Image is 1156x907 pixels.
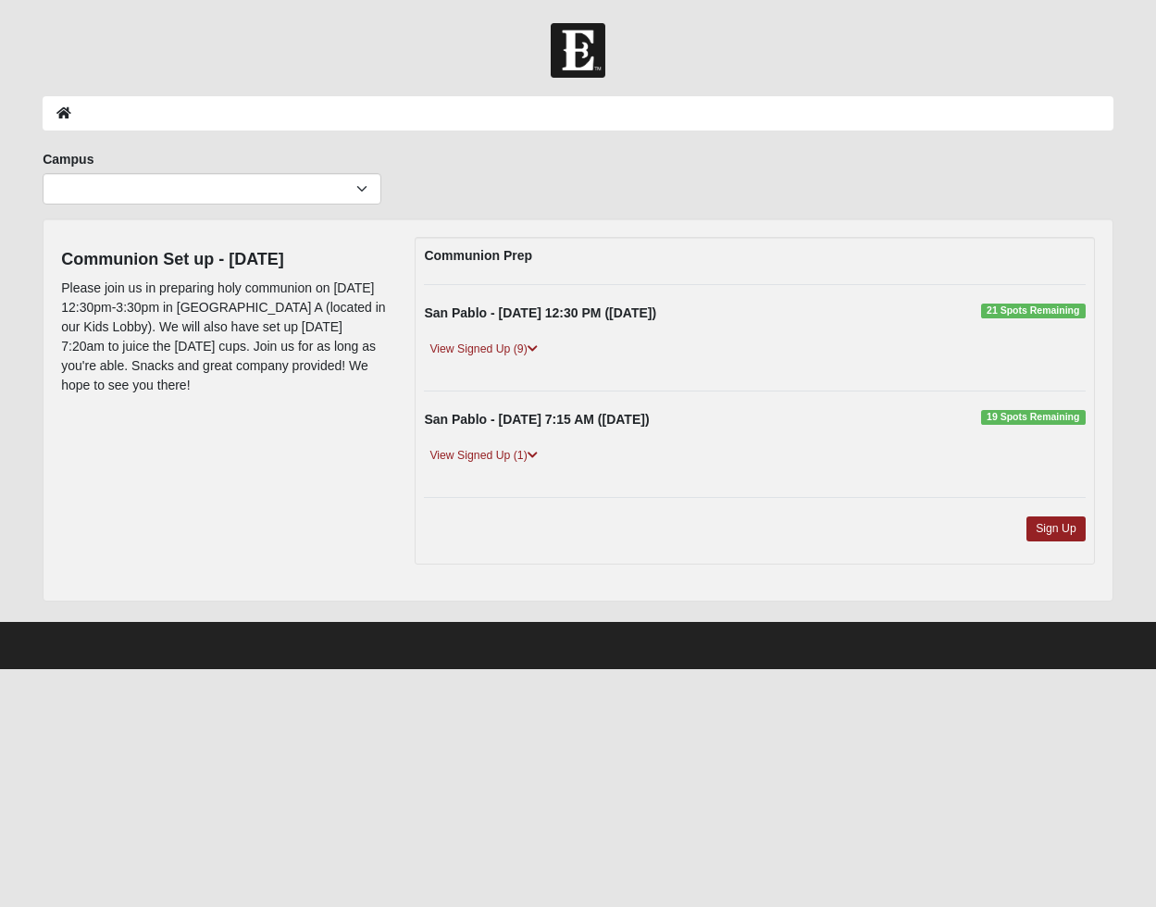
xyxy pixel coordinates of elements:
strong: San Pablo - [DATE] 7:15 AM ([DATE]) [424,412,649,427]
span: 19 Spots Remaining [981,410,1086,425]
img: Church of Eleven22 Logo [551,23,605,78]
strong: San Pablo - [DATE] 12:30 PM ([DATE]) [424,305,656,320]
span: 21 Spots Remaining [981,304,1086,318]
a: Sign Up [1026,516,1086,541]
strong: Communion Prep [424,248,532,263]
a: View Signed Up (9) [424,340,542,359]
label: Campus [43,150,93,168]
h4: Communion Set up - [DATE] [61,250,387,270]
a: View Signed Up (1) [424,446,542,466]
p: Please join us in preparing holy communion on [DATE] 12:30pm-3:30pm in [GEOGRAPHIC_DATA] A (locat... [61,279,387,395]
